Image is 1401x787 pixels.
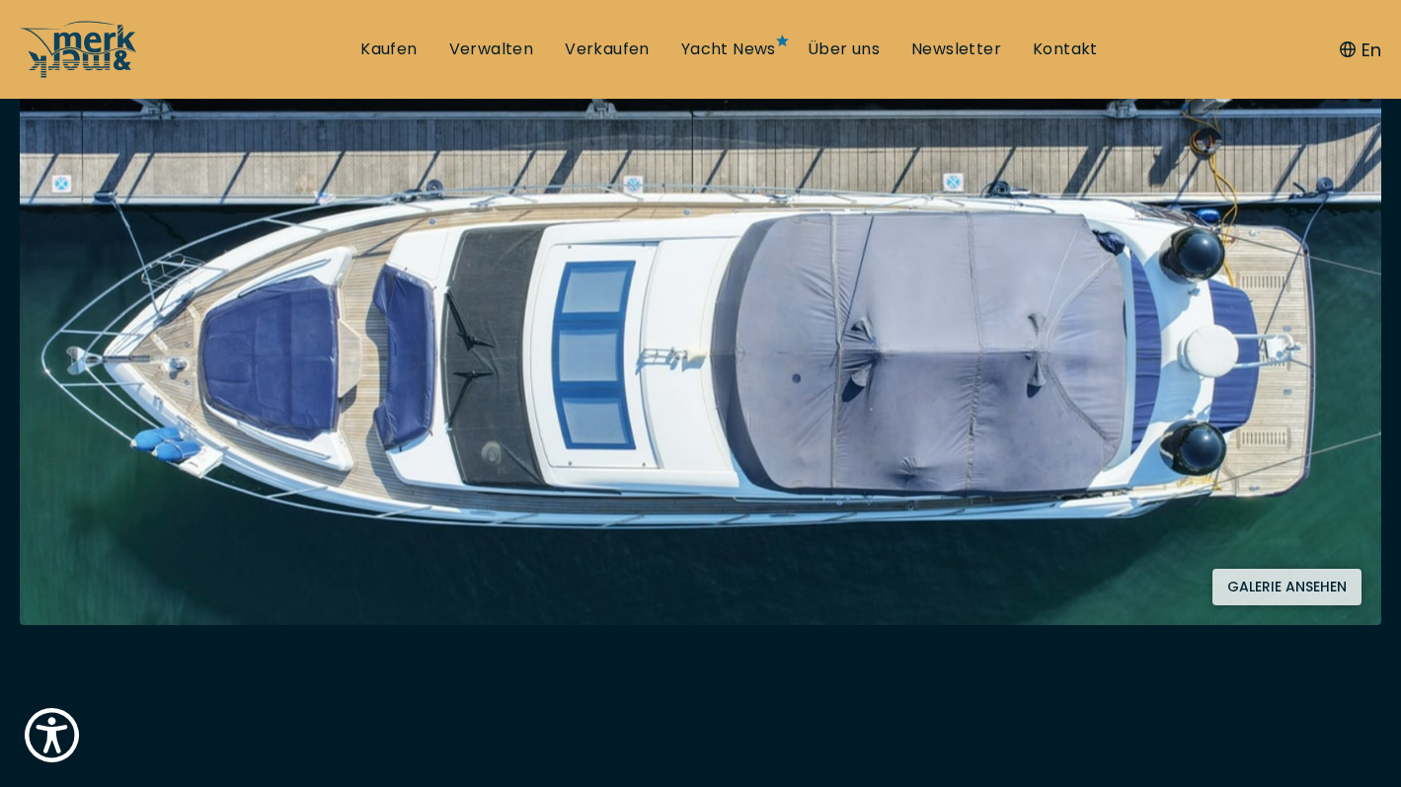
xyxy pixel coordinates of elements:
[449,39,534,60] a: Verwalten
[20,703,84,767] button: Show Accessibility Preferences
[360,39,417,60] a: Kaufen
[1033,39,1098,60] a: Kontakt
[565,39,650,60] a: Verkaufen
[911,39,1001,60] a: Newsletter
[1340,37,1381,63] button: En
[681,39,776,60] a: Yacht News
[1212,569,1362,605] button: Galerie ansehen
[20,94,1381,625] img: Merk&Merk
[808,39,880,60] a: Über uns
